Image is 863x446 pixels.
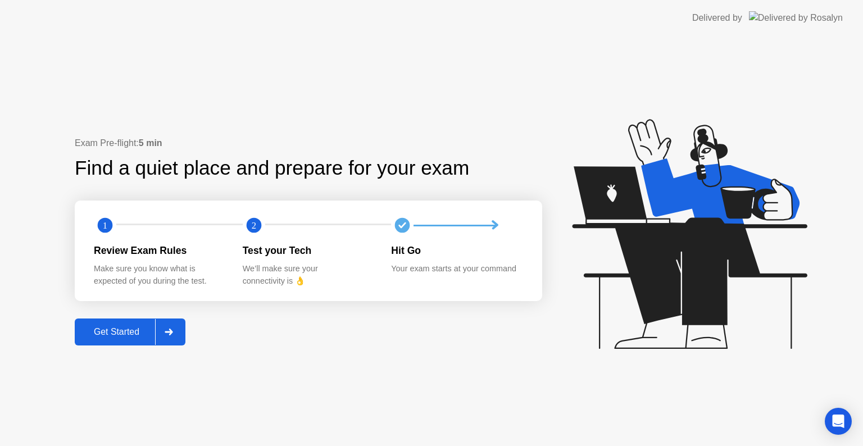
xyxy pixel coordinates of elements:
[78,327,155,337] div: Get Started
[243,263,374,287] div: We’ll make sure your connectivity is 👌
[94,263,225,287] div: Make sure you know what is expected of you during the test.
[75,153,471,183] div: Find a quiet place and prepare for your exam
[75,318,185,345] button: Get Started
[139,138,162,148] b: 5 min
[243,243,374,258] div: Test your Tech
[692,11,742,25] div: Delivered by
[825,408,852,435] div: Open Intercom Messenger
[391,263,522,275] div: Your exam starts at your command
[749,11,843,24] img: Delivered by Rosalyn
[391,243,522,258] div: Hit Go
[75,136,542,150] div: Exam Pre-flight:
[103,220,107,231] text: 1
[252,220,256,231] text: 2
[94,243,225,258] div: Review Exam Rules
